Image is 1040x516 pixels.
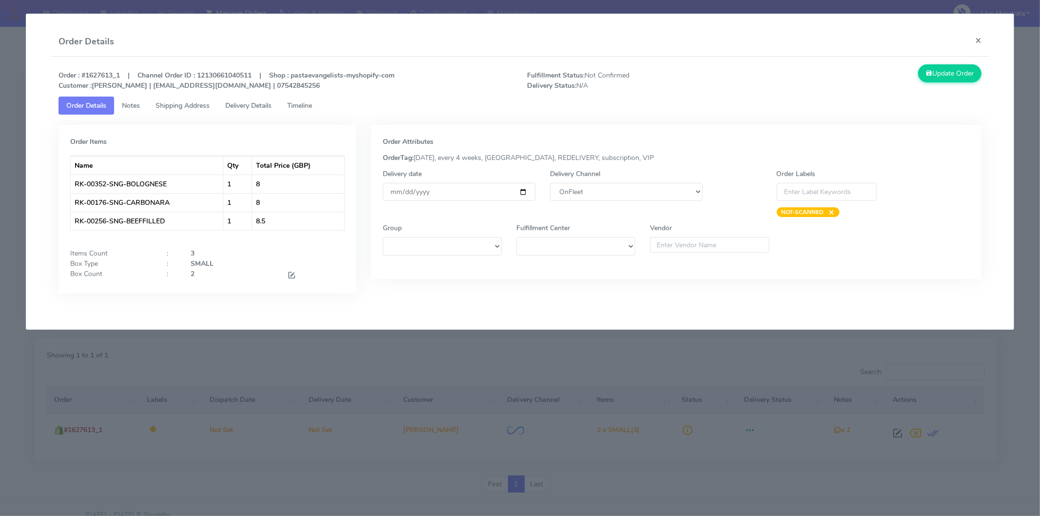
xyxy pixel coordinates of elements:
[122,101,140,110] span: Notes
[777,169,816,179] label: Order Labels
[287,101,312,110] span: Timeline
[516,223,570,233] label: Fulfillment Center
[782,208,824,216] strong: NOT-SCANNED
[63,258,159,269] div: Box Type
[71,175,223,193] td: RK-00352-SNG-BOLOGNESE
[71,212,223,230] td: RK-00256-SNG-BEEFFILLED
[252,156,344,175] th: Total Price (GBP)
[383,223,402,233] label: Group
[252,193,344,212] td: 8
[159,248,183,258] div: :
[71,193,223,212] td: RK-00176-SNG-CARBONARA
[63,269,159,282] div: Box Count
[650,237,769,253] input: Enter Vendor Name
[918,64,981,82] button: Update Order
[252,212,344,230] td: 8.5
[191,259,214,268] strong: SMALL
[59,71,394,90] strong: Order : #1627613_1 | Channel Order ID : 12130661040511 | Shop : pastaevangelists-myshopify-com [P...
[777,183,877,201] input: Enter Label Keywords
[527,71,585,80] strong: Fulfillment Status:
[223,212,252,230] td: 1
[550,169,600,179] label: Delivery Channel
[520,70,754,91] span: Not Confirmed N/A
[71,156,223,175] th: Name
[70,137,107,146] strong: Order Items
[223,175,252,193] td: 1
[252,175,344,193] td: 8
[223,156,252,175] th: Qty
[59,97,981,115] ul: Tabs
[159,258,183,269] div: :
[375,153,977,163] div: [DATE], every 4 weeks, [GEOGRAPHIC_DATA], REDELIVERY, subscription, VIP
[59,35,114,48] h4: Order Details
[191,249,195,258] strong: 3
[66,101,106,110] span: Order Details
[967,27,989,53] button: Close
[383,153,413,162] strong: OrderTag:
[527,81,576,90] strong: Delivery Status:
[223,193,252,212] td: 1
[650,223,672,233] label: Vendor
[225,101,272,110] span: Delivery Details
[383,137,433,146] strong: Order Attributes
[383,169,422,179] label: Delivery date
[159,269,183,282] div: :
[59,81,92,90] strong: Customer :
[156,101,210,110] span: Shipping Address
[63,248,159,258] div: Items Count
[191,269,195,278] strong: 2
[824,207,835,217] span: ×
